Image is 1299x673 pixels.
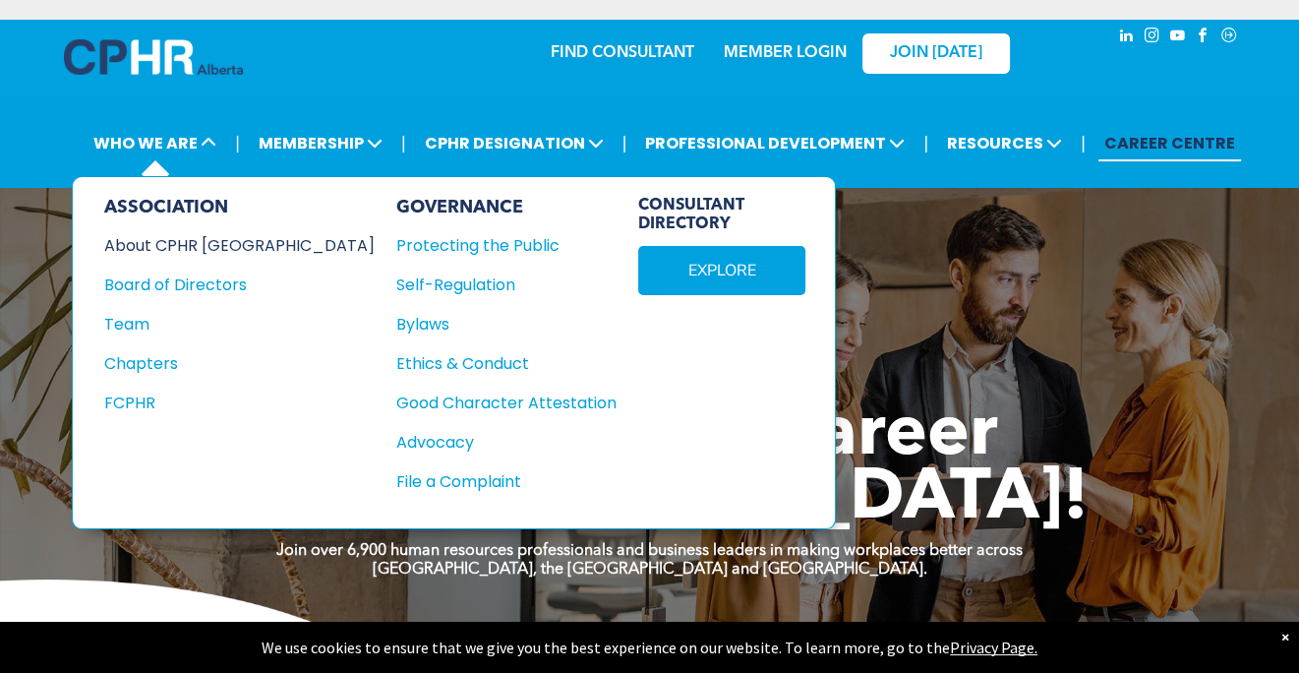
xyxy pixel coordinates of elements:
[396,351,595,376] div: Ethics & Conduct
[373,562,927,578] strong: [GEOGRAPHIC_DATA], the [GEOGRAPHIC_DATA] and [GEOGRAPHIC_DATA].
[396,273,595,297] div: Self-Regulation
[396,469,595,494] div: File a Complaint
[1116,25,1138,51] a: linkedin
[1218,25,1240,51] a: Social network
[235,123,240,163] li: |
[396,391,595,415] div: Good Character Attestation
[396,430,617,455] a: Advocacy
[1167,25,1189,51] a: youtube
[104,391,375,415] a: FCPHR
[64,39,243,75] img: A blue and white logo for cp alberta
[88,125,222,161] span: WHO WE ARE
[396,469,617,494] a: File a Complaint
[1281,627,1289,646] div: Dismiss notification
[638,197,805,234] span: CONSULTANT DIRECTORY
[396,273,617,297] a: Self-Regulation
[862,33,1010,74] a: JOIN [DATE]
[639,125,911,161] span: PROFESSIONAL DEVELOPMENT
[396,351,617,376] a: Ethics & Conduct
[276,543,1023,559] strong: Join over 6,900 human resources professionals and business leaders in making workplaces better ac...
[104,391,348,415] div: FCPHR
[724,45,847,61] a: MEMBER LOGIN
[923,123,928,163] li: |
[638,246,805,295] a: EXPLORE
[253,125,388,161] span: MEMBERSHIP
[396,430,595,455] div: Advocacy
[396,233,595,258] div: Protecting the Public
[396,197,617,218] div: GOVERNANCE
[1081,123,1086,163] li: |
[1193,25,1214,51] a: facebook
[1098,125,1241,161] a: CAREER CENTRE
[396,312,617,336] a: Bylaws
[104,197,375,218] div: ASSOCIATION
[396,391,617,415] a: Good Character Attestation
[104,233,348,258] div: About CPHR [GEOGRAPHIC_DATA]
[941,125,1068,161] span: RESOURCES
[104,273,348,297] div: Board of Directors
[401,123,406,163] li: |
[104,312,348,336] div: Team
[950,638,1037,657] a: Privacy Page.
[890,44,982,63] span: JOIN [DATE]
[104,351,348,376] div: Chapters
[551,45,694,61] a: FIND CONSULTANT
[396,233,617,258] a: Protecting the Public
[104,273,375,297] a: Board of Directors
[396,312,595,336] div: Bylaws
[104,233,375,258] a: About CPHR [GEOGRAPHIC_DATA]
[419,125,610,161] span: CPHR DESIGNATION
[1142,25,1163,51] a: instagram
[104,312,375,336] a: Team
[622,123,627,163] li: |
[104,351,375,376] a: Chapters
